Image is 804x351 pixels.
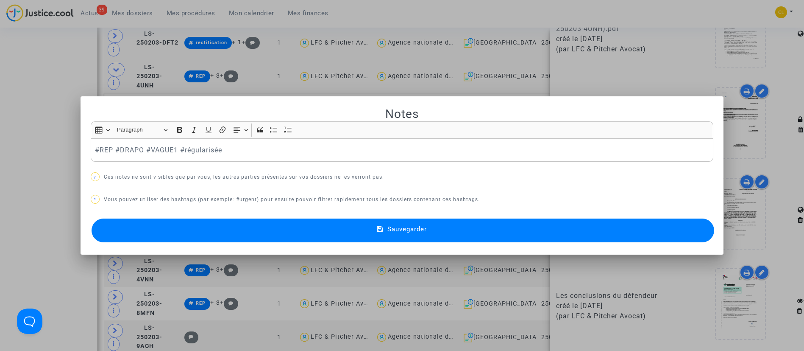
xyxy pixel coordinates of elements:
[91,138,714,162] div: Rich Text Editor, main
[91,107,714,121] h2: Notes
[92,219,715,242] button: Sauvegarder
[113,124,172,137] button: Paragraph
[387,225,427,233] span: Sauvegarder
[95,145,709,155] p: #REP #DRAPO #VAGUE1 #régularisée
[91,194,714,205] p: Vous pouvez utiliser des hashtags (par exemple: #urgent) pour ensuite pouvoir filtrer rapidement ...
[94,197,96,202] span: ?
[94,175,96,180] span: ?
[91,121,714,138] div: Editor toolbar
[117,125,161,135] span: Paragraph
[17,309,42,334] iframe: Help Scout Beacon - Open
[91,172,714,183] p: Ces notes ne sont visibles que par vous, les autres parties présentes sur vos dossiers ne les ver...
